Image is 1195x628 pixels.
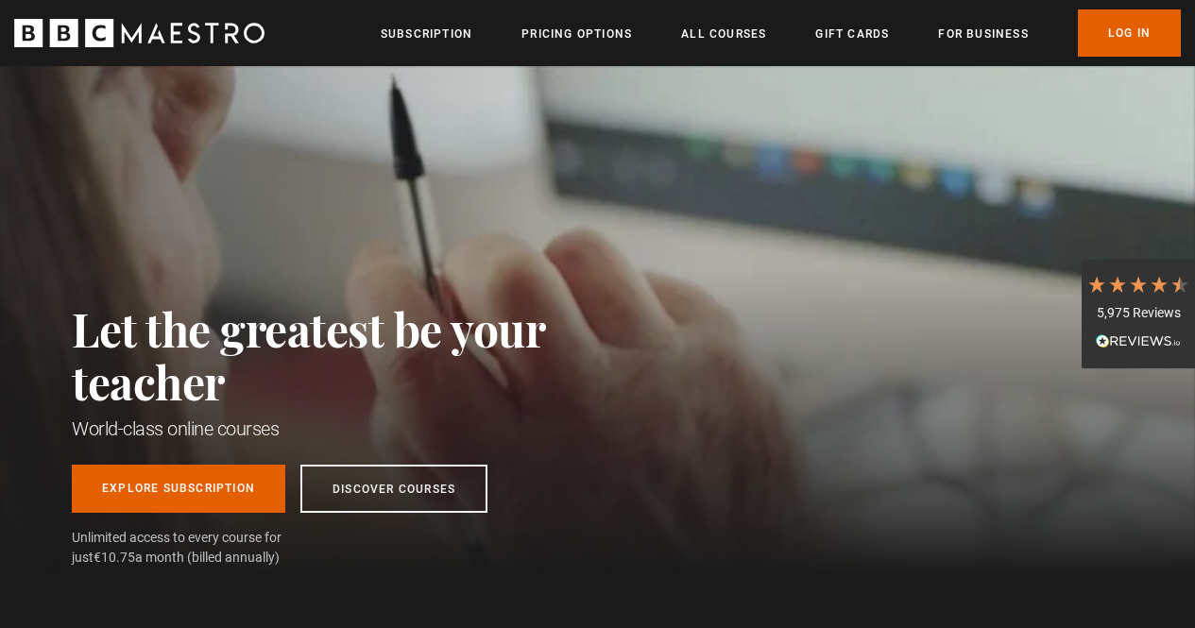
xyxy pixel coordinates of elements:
div: 4.7 Stars [1086,274,1190,295]
span: Unlimited access to every course for just a month (billed annually) [72,528,327,568]
a: Subscription [381,25,472,43]
a: For business [938,25,1028,43]
div: 5,975 Reviews [1086,304,1190,323]
div: 5,975 ReviewsRead All Reviews [1082,260,1195,369]
h1: World-class online courses [72,416,629,442]
a: Log In [1078,9,1181,57]
svg: BBC Maestro [14,19,265,47]
nav: Primary [381,9,1181,57]
h2: Let the greatest be your teacher [72,302,629,408]
a: Explore Subscription [72,465,285,513]
a: Gift Cards [815,25,889,43]
a: Pricing Options [521,25,632,43]
a: Discover Courses [300,465,487,513]
img: REVIEWS.io [1096,334,1181,348]
a: All Courses [681,25,766,43]
div: Read All Reviews [1086,331,1190,354]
